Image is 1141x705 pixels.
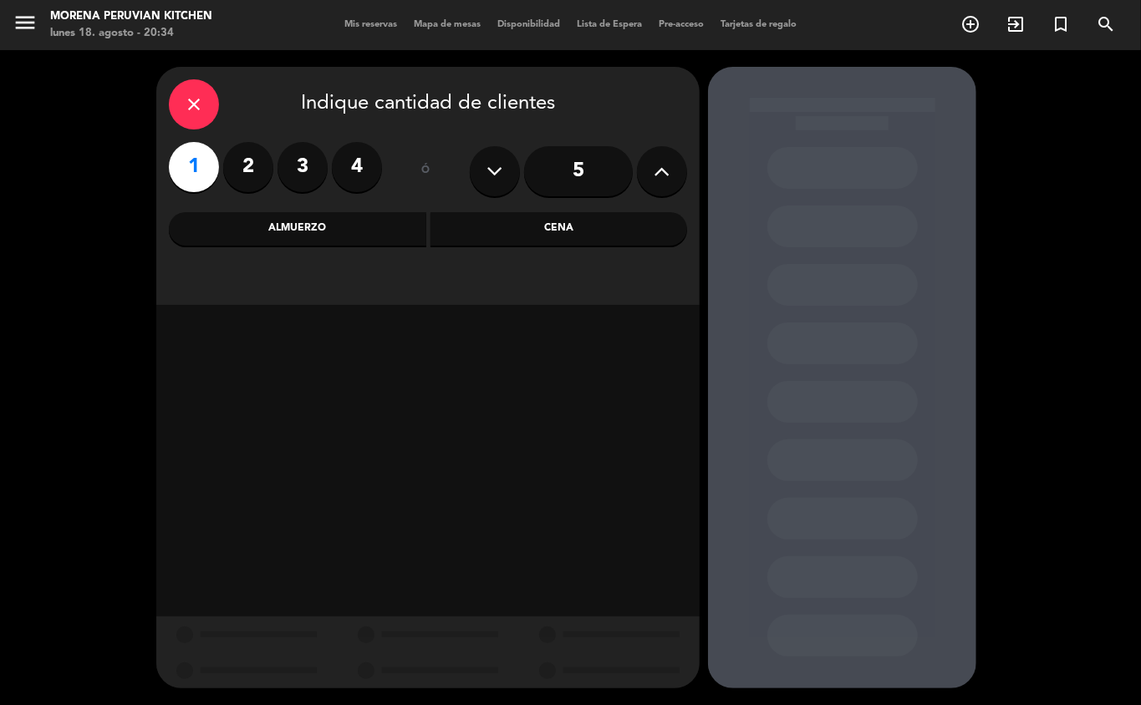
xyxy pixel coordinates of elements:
[489,20,568,29] span: Disponibilidad
[13,10,38,35] i: menu
[1051,14,1071,34] i: turned_in_not
[405,20,489,29] span: Mapa de mesas
[169,212,426,246] div: Almuerzo
[169,142,219,192] label: 1
[568,20,650,29] span: Lista de Espera
[960,14,981,34] i: add_circle_outline
[332,142,382,192] label: 4
[50,8,212,25] div: Morena Peruvian Kitchen
[336,20,405,29] span: Mis reservas
[430,212,688,246] div: Cena
[169,79,687,129] div: Indique cantidad de clientes
[278,142,328,192] label: 3
[1006,14,1026,34] i: exit_to_app
[184,94,204,114] i: close
[1096,14,1116,34] i: search
[223,142,273,192] label: 2
[712,20,805,29] span: Tarjetas de regalo
[50,25,212,42] div: lunes 18. agosto - 20:34
[650,20,712,29] span: Pre-acceso
[13,10,38,41] button: menu
[399,142,453,200] div: ó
